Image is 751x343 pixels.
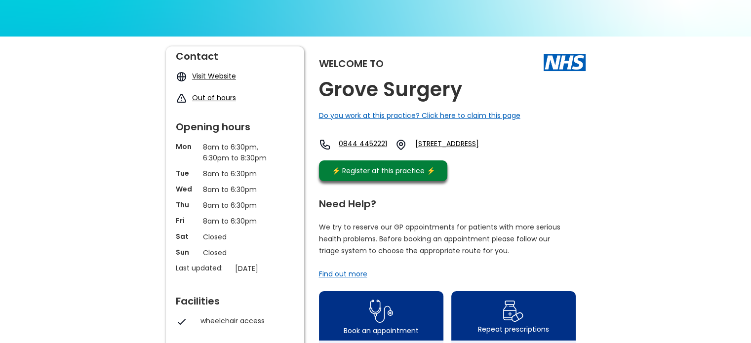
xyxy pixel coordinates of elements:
p: 8am to 6:30pm [203,184,267,195]
div: Repeat prescriptions [478,324,549,334]
a: 0844 4452221 [339,139,387,151]
div: Opening hours [176,117,294,132]
img: book appointment icon [369,297,393,326]
img: globe icon [176,71,187,82]
div: Welcome to [319,59,384,69]
img: The NHS logo [544,54,586,71]
p: Tue [176,168,198,178]
img: exclamation icon [176,93,187,104]
a: Visit Website [192,71,236,81]
div: Book an appointment [344,326,419,336]
p: 8am to 6:30pm, 6:30pm to 8:30pm [203,142,267,163]
p: Last updated: [176,263,230,273]
img: repeat prescription icon [503,298,524,324]
img: practice location icon [395,139,407,151]
p: [DATE] [235,263,299,274]
p: 8am to 6:30pm [203,216,267,227]
img: telephone icon [319,139,331,151]
a: Find out more [319,269,367,279]
p: 8am to 6:30pm [203,168,267,179]
div: wheelchair access [200,316,289,326]
p: Mon [176,142,198,152]
p: Sun [176,247,198,257]
p: Wed [176,184,198,194]
p: We try to reserve our GP appointments for patients with more serious health problems. Before book... [319,221,561,257]
div: Contact [176,46,294,61]
p: Fri [176,216,198,226]
p: Closed [203,247,267,258]
a: Do you work at this practice? Click here to claim this page [319,111,520,120]
a: [STREET_ADDRESS] [415,139,512,151]
div: ⚡️ Register at this practice ⚡️ [327,165,440,176]
p: Sat [176,231,198,241]
p: Thu [176,200,198,210]
a: Out of hours [192,93,236,103]
p: Closed [203,231,267,242]
h2: Grove Surgery [319,78,462,101]
p: 8am to 6:30pm [203,200,267,211]
div: Facilities [176,291,294,306]
div: Need Help? [319,194,576,209]
a: ⚡️ Register at this practice ⚡️ [319,160,447,181]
